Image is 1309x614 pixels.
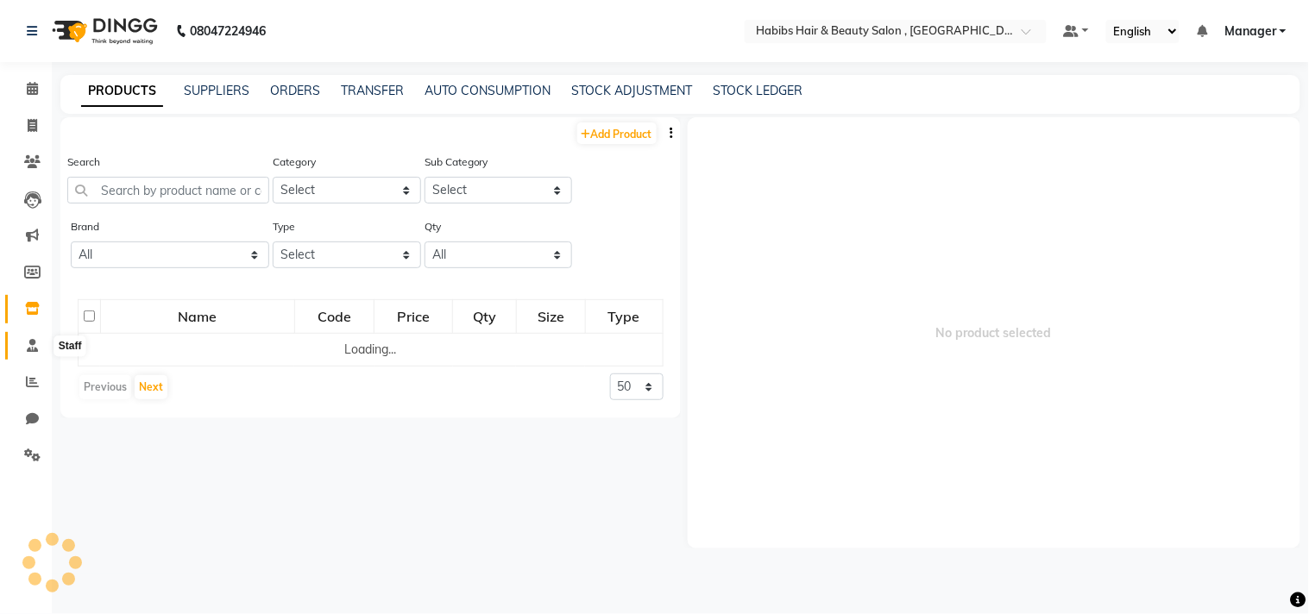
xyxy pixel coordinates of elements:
[518,301,584,332] div: Size
[81,76,163,107] a: PRODUCTS
[688,117,1301,548] span: No product selected
[190,7,266,55] b: 08047224946
[44,7,162,55] img: logo
[71,219,99,235] label: Brand
[67,154,100,170] label: Search
[577,122,657,144] a: Add Product
[296,301,374,332] div: Code
[425,219,441,235] label: Qty
[587,301,662,332] div: Type
[341,83,404,98] a: TRANSFER
[713,83,802,98] a: STOCK LEDGER
[184,83,249,98] a: SUPPLIERS
[270,83,320,98] a: ORDERS
[135,375,167,399] button: Next
[273,154,316,170] label: Category
[571,83,692,98] a: STOCK ADJUSTMENT
[67,177,269,204] input: Search by product name or code
[273,219,295,235] label: Type
[375,301,451,332] div: Price
[454,301,515,332] div: Qty
[1224,22,1276,41] span: Manager
[54,336,86,357] div: Staff
[425,154,488,170] label: Sub Category
[425,83,551,98] a: AUTO CONSUMPTION
[79,334,664,367] td: Loading...
[102,301,293,332] div: Name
